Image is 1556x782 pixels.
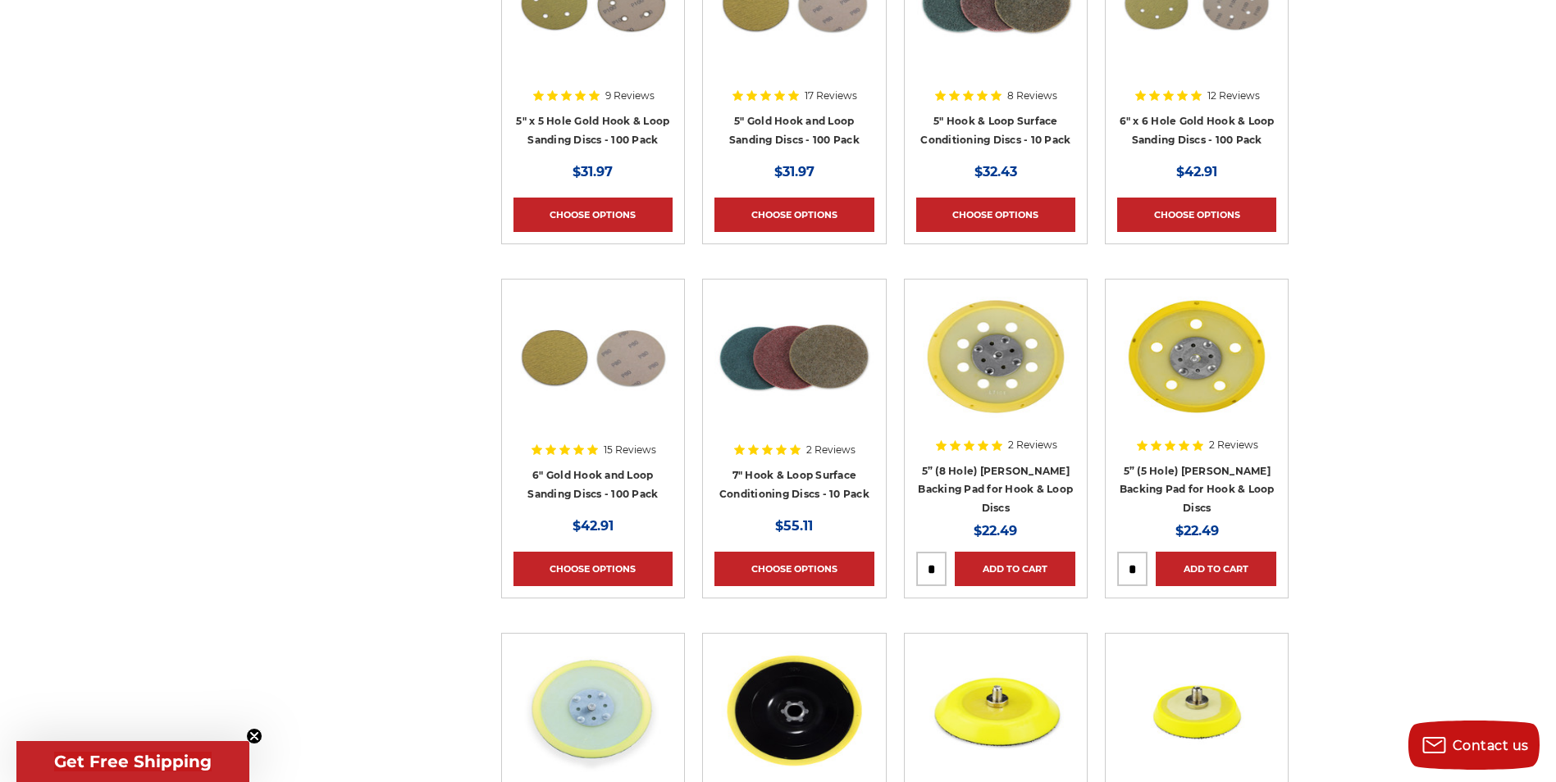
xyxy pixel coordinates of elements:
img: 5” DA Orbital Sander Backing Pad for Hook and Loop Discs [513,645,673,776]
a: 7 inch surface conditioning discs [714,291,874,501]
img: 5” (5 Hole) DA Sander Backing Pad for Hook & Loop Discs [1117,291,1276,422]
a: Choose Options [513,552,673,586]
a: 5” (5 Hole) DA Sander Backing Pad for Hook & Loop Discs [1117,291,1276,501]
a: Add to Cart [955,552,1075,586]
img: 7 inch surface conditioning discs [714,291,874,422]
a: Choose Options [1117,198,1276,232]
a: 5” (8 Hole) [PERSON_NAME] Backing Pad for Hook & Loop Discs [918,465,1073,514]
a: Add to Cart [1156,552,1276,586]
span: Get Free Shipping [54,752,212,771]
img: 2-inch hook and loop backing pad with a durable M6 threaded spindle [1117,645,1276,776]
span: $32.43 [974,164,1017,180]
a: 5” (5 Hole) [PERSON_NAME] Backing Pad for Hook & Loop Discs [1120,465,1275,514]
span: $22.49 [974,523,1017,539]
span: $31.97 [573,164,613,180]
a: Choose Options [714,198,874,232]
span: $42.91 [573,518,614,534]
span: Contact us [1453,738,1529,753]
div: Get Free ShippingClose teaser [16,741,249,782]
button: Close teaser [246,728,262,744]
span: $42.91 [1176,164,1217,180]
a: 6" inch hook & loop disc [513,291,673,501]
a: 5” (8 Hole) DA Sander Backing Pad for Hook & Loop Discs [916,291,1075,501]
button: Contact us [1408,721,1540,770]
img: 5” (8 Hole) DA Sander Backing Pad for Hook & Loop Discs [916,291,1075,422]
img: 5" x 5/8"-11 Back-Up Pad for Hook & Loop SC Discs [714,645,874,776]
img: 3-Inch Hook & Loop Backing Pad with M6 Threaded Spindle from Empire Abrasives, to use with abrasi... [916,645,1075,776]
a: Choose Options [714,552,874,586]
span: $55.11 [775,518,813,534]
a: Choose Options [513,198,673,232]
span: $22.49 [1175,523,1219,539]
a: Choose Options [916,198,1075,232]
img: 6" inch hook & loop disc [513,291,673,422]
span: $31.97 [774,164,815,180]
